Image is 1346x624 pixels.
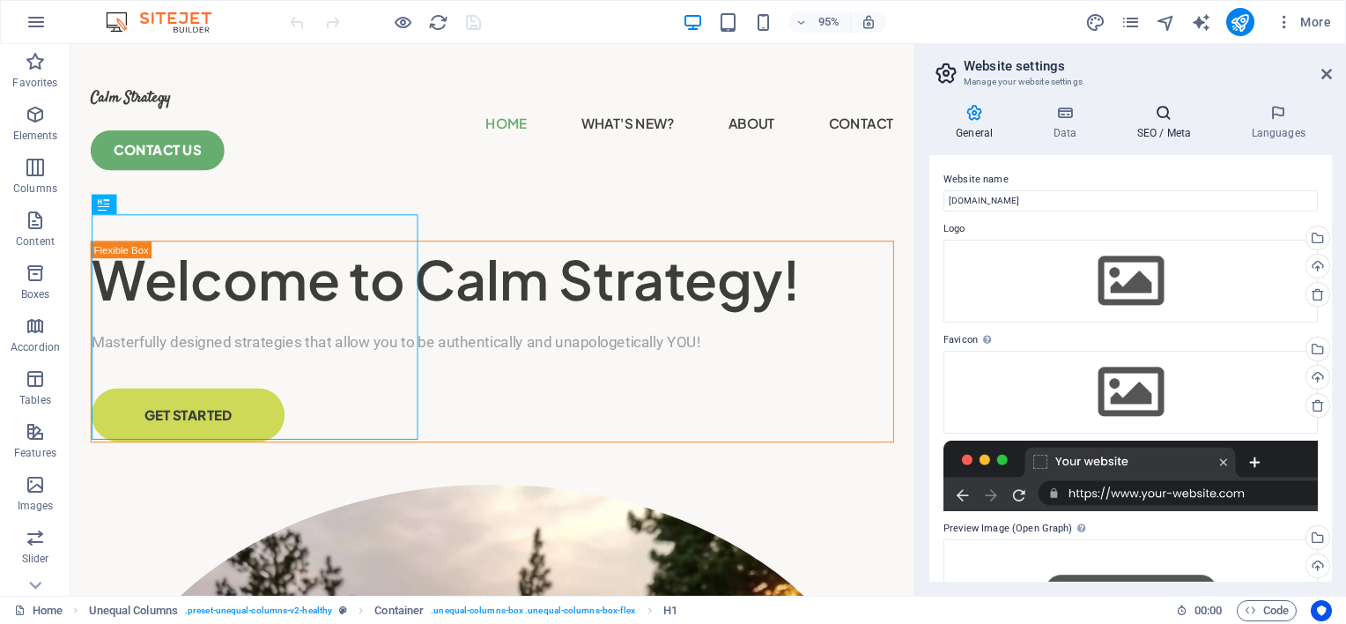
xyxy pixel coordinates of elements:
[12,76,57,90] p: Favorites
[13,129,58,143] p: Elements
[21,287,50,301] p: Boxes
[1085,12,1106,33] i: Design (Ctrl+Alt+Y)
[943,330,1318,351] label: Favicon
[1176,600,1223,621] h6: Session time
[1120,11,1142,33] button: pages
[1156,11,1177,33] button: navigator
[943,169,1318,190] label: Website name
[943,219,1318,240] label: Logo
[14,600,63,621] a: Click to cancel selection. Double-click to open Pages
[1245,600,1289,621] span: Code
[431,600,635,621] span: . unequal-columns-box .unequal-columns-box-flex
[89,600,178,621] span: Click to select. Double-click to edit
[929,104,1026,141] h4: General
[427,11,448,33] button: reload
[19,393,51,407] p: Tables
[1268,8,1338,36] button: More
[1226,8,1254,36] button: publish
[815,11,843,33] h6: 95%
[1191,11,1212,33] button: text_generator
[1194,600,1222,621] span: 00 00
[943,518,1318,539] label: Preview Image (Open Graph)
[16,234,55,249] p: Content
[374,600,424,621] span: Click to select. Double-click to edit
[1311,600,1332,621] button: Usercentrics
[339,605,347,615] i: This element is a customizable preset
[943,351,1318,434] div: Select files from the file manager, stock photos, or upload file(s)
[1207,604,1209,617] span: :
[428,12,448,33] i: Reload page
[101,11,233,33] img: Editor Logo
[1085,11,1106,33] button: design
[89,600,677,621] nav: breadcrumb
[1026,104,1110,141] h4: Data
[964,74,1297,90] h3: Manage your website settings
[1110,104,1224,141] h4: SEO / Meta
[964,58,1332,74] h2: Website settings
[1237,600,1297,621] button: Code
[861,14,876,30] i: On resize automatically adjust zoom level to fit chosen device.
[1120,12,1141,33] i: Pages (Ctrl+Alt+S)
[1224,104,1332,141] h4: Languages
[185,600,332,621] span: . preset-unequal-columns-v2-healthy
[943,190,1318,212] input: Name...
[14,446,56,460] p: Features
[22,552,49,566] p: Slider
[18,499,54,513] p: Images
[1230,12,1250,33] i: Publish
[1276,13,1331,31] span: More
[11,340,60,354] p: Accordion
[1191,12,1211,33] i: AI Writer
[1156,12,1176,33] i: Navigator
[788,11,851,33] button: 95%
[943,240,1318,323] div: Select files from the file manager, stock photos, or upload file(s)
[13,182,57,196] p: Columns
[663,600,677,621] span: Click to select. Double-click to edit
[392,11,413,33] button: Click here to leave preview mode and continue editing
